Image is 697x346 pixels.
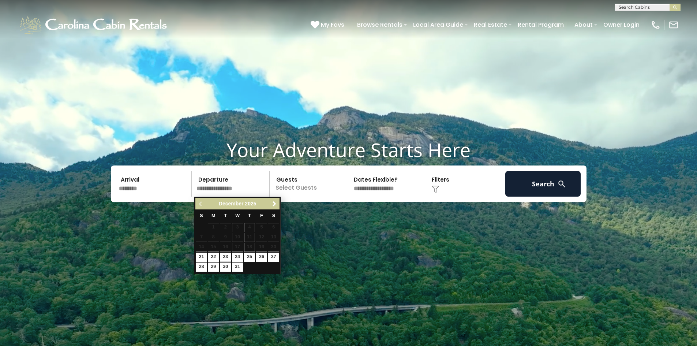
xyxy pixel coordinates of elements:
[260,213,263,218] span: Friday
[571,18,596,31] a: About
[235,213,240,218] span: Wednesday
[245,201,256,207] span: 2025
[220,253,231,262] a: 23
[321,20,344,29] span: My Favs
[232,263,243,272] a: 31
[220,263,231,272] a: 30
[514,18,567,31] a: Rental Program
[270,199,279,208] a: Next
[196,263,207,272] a: 28
[271,201,277,207] span: Next
[272,171,347,197] p: Select Guests
[651,20,661,30] img: phone-regular-white.png
[244,253,255,262] a: 25
[505,171,581,197] button: Search
[600,18,643,31] a: Owner Login
[224,213,227,218] span: Tuesday
[208,263,219,272] a: 29
[432,186,439,193] img: filter--v1.png
[18,14,170,36] img: White-1-1-2.png
[208,253,219,262] a: 22
[196,253,207,262] a: 21
[557,179,566,189] img: search-regular-white.png
[200,213,203,218] span: Sunday
[211,213,216,218] span: Monday
[232,253,243,262] a: 24
[268,253,279,262] a: 27
[5,138,692,161] h1: Your Adventure Starts Here
[248,213,251,218] span: Thursday
[470,18,511,31] a: Real Estate
[409,18,467,31] a: Local Area Guide
[272,213,275,218] span: Saturday
[311,20,346,30] a: My Favs
[219,201,244,207] span: December
[256,253,267,262] a: 26
[353,18,406,31] a: Browse Rentals
[668,20,679,30] img: mail-regular-white.png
